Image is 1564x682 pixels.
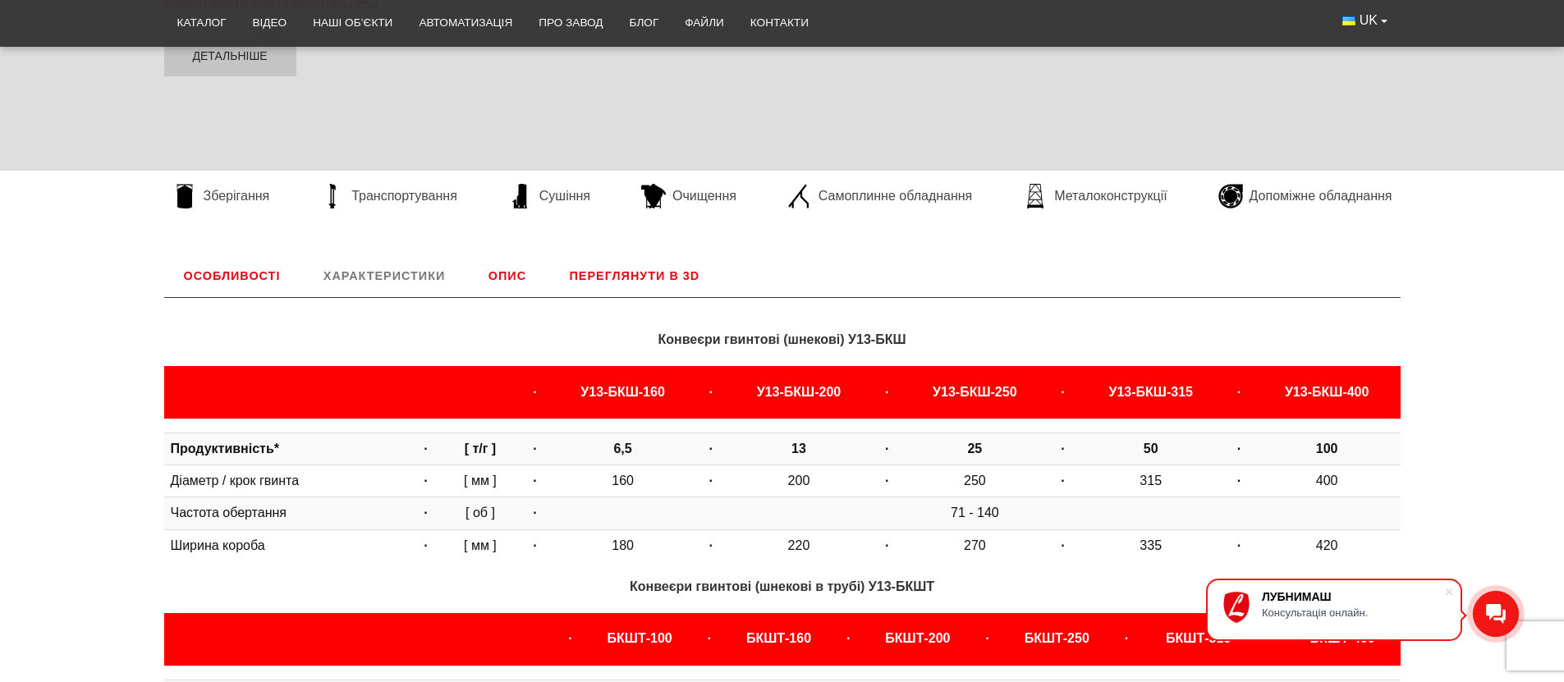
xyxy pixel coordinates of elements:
[1061,538,1064,552] strong: ·
[616,5,672,41] a: Блог
[164,184,278,208] a: Зберігання
[633,184,745,208] a: Очищення
[1285,385,1369,399] b: У13-БКШ-400
[709,538,713,552] strong: ·
[1254,465,1401,497] td: 400
[1125,631,1128,645] strong: ·
[709,474,713,487] strong: ·
[580,385,664,399] b: У13-БКШ-160
[1108,385,1192,399] b: У13-БКШ-315
[1342,16,1355,25] img: Українська
[500,184,599,208] a: Сушіння
[709,442,713,455] strong: ·
[424,538,427,552] strong: ·
[1237,474,1241,487] strong: ·
[726,529,873,561] td: 220
[204,187,270,205] span: Зберігання
[568,631,571,645] strong: ·
[737,5,822,41] a: Контакти
[1316,442,1338,455] b: 100
[440,529,520,561] td: [ мм ]
[424,506,427,520] strong: ·
[672,5,737,41] a: Файли
[672,187,736,205] span: Очищення
[1237,442,1241,455] strong: ·
[1360,11,1378,30] span: UK
[846,631,850,645] strong: ·
[533,474,536,487] strong: ·
[757,385,841,399] b: У13-БКШ-200
[1077,465,1224,497] td: 315
[539,187,590,205] span: Сушіння
[164,254,300,297] a: Особливості
[709,385,713,399] strong: ·
[1061,385,1064,399] strong: ·
[549,497,1400,529] td: 71 - 140
[300,5,406,41] a: Наші об’єкти
[613,442,631,455] b: 6,5
[1166,631,1231,645] b: БКШТ-315
[351,187,457,205] span: Транспортування
[164,36,296,77] a: Детальніше
[885,385,888,399] strong: ·
[885,474,888,487] strong: ·
[985,631,988,645] strong: ·
[465,442,497,455] b: [ т/г ]
[885,442,888,455] strong: ·
[630,579,934,593] strong: Конвеєри гвинтові (шнекові в трубі) У13-БКШТ
[171,442,280,455] b: Продуктивність*
[933,385,1016,399] b: У13-БКШ-250
[533,442,536,455] strong: ·
[1254,529,1401,561] td: 420
[304,254,465,297] a: Характеристики
[1054,187,1167,205] span: Металоконструкції
[549,465,696,497] td: 160
[406,5,525,41] a: Автоматизація
[791,442,806,455] b: 13
[164,497,411,529] td: Частота обертання
[1061,474,1064,487] strong: ·
[885,538,888,552] strong: ·
[726,465,873,497] td: 200
[533,506,536,520] strong: ·
[1025,631,1089,645] b: БКШТ-250
[312,184,466,208] a: Транспортування
[608,631,672,645] b: БКШТ-100
[1061,442,1064,455] strong: ·
[901,465,1048,497] td: 250
[440,497,520,529] td: [ об ]
[533,538,536,552] strong: ·
[779,184,980,208] a: Самоплинне обладнання
[1262,606,1444,619] div: Консультація онлайн.
[1237,385,1241,399] strong: ·
[885,631,950,645] b: БКШТ-200
[1077,529,1224,561] td: 335
[164,465,411,497] td: Діаметр / крок гвинта
[549,529,696,561] td: 180
[550,254,720,297] a: Переглянути в 3D
[440,465,520,497] td: [ мм ]
[164,5,240,41] a: Каталог
[1237,538,1241,552] strong: ·
[901,529,1048,561] td: 270
[164,529,411,561] td: Ширина короба
[424,474,427,487] strong: ·
[1144,442,1158,455] b: 50
[1329,5,1400,36] button: UK
[1210,184,1401,208] a: Допоміжне обладнання
[658,332,906,346] strong: Конвеєри гвинтові (шнекові) У13-БКШ
[1015,184,1175,208] a: Металоконструкції
[240,5,300,41] a: Відео
[424,442,427,455] strong: ·
[819,187,972,205] span: Самоплинне обладнання
[1262,590,1444,603] div: ЛУБНИМАШ
[746,631,811,645] b: БКШТ-160
[525,5,616,41] a: Про завод
[469,254,546,297] a: Опис
[967,442,982,455] b: 25
[1250,187,1392,205] span: Допоміжне обладнання
[533,385,536,399] strong: ·
[708,631,711,645] strong: ·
